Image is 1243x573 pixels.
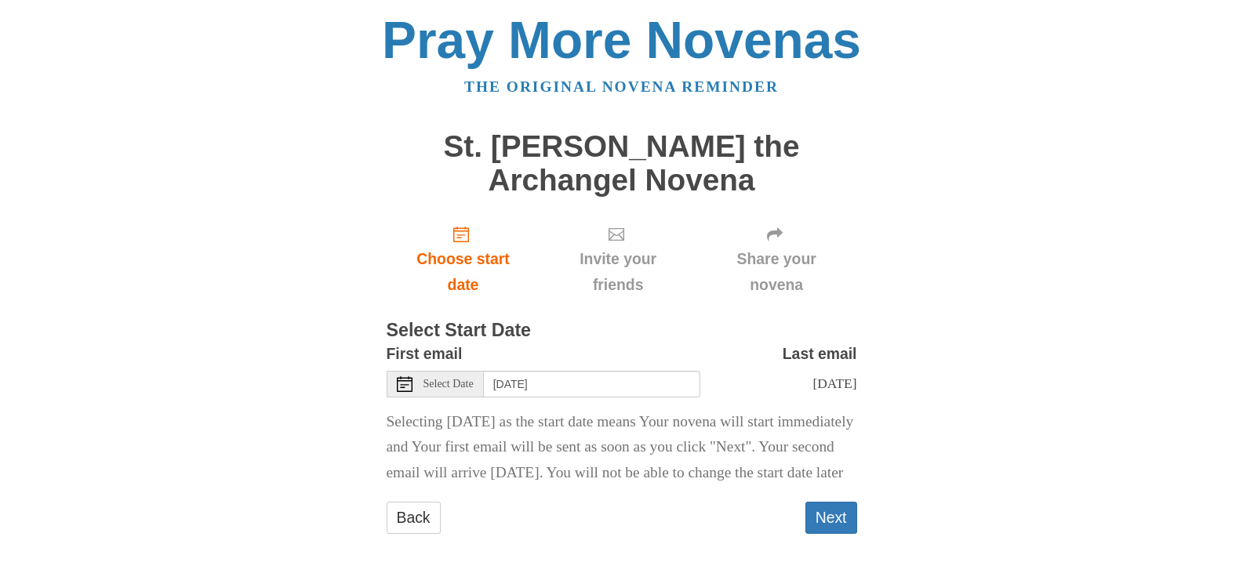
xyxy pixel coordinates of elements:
[812,375,856,391] span: [DATE]
[387,341,463,367] label: First email
[387,409,857,487] p: Selecting [DATE] as the start date means Your novena will start immediately and Your first email ...
[387,130,857,197] h1: St. [PERSON_NAME] the Archangel Novena
[555,246,680,298] span: Invite your friends
[712,246,841,298] span: Share your novena
[696,212,857,306] div: Click "Next" to confirm your start date first.
[484,371,700,397] input: Use the arrow keys to pick a date
[387,321,857,341] h3: Select Start Date
[387,212,540,306] a: Choose start date
[402,246,525,298] span: Choose start date
[423,379,474,390] span: Select Date
[805,502,857,534] button: Next
[387,502,441,534] a: Back
[382,11,861,69] a: Pray More Novenas
[540,212,696,306] div: Click "Next" to confirm your start date first.
[783,341,857,367] label: Last email
[464,78,779,95] a: The original novena reminder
